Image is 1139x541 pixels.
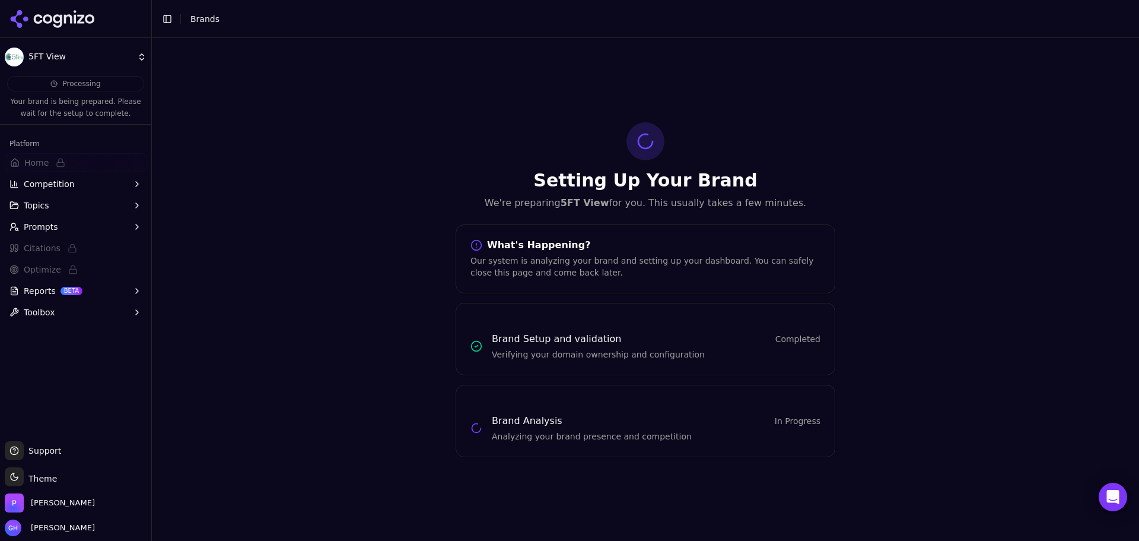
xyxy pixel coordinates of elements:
nav: breadcrumb [190,13,1106,25]
span: [PERSON_NAME] [26,523,95,533]
img: Grace Hallen [5,520,21,536]
div: Open Intercom Messenger [1099,483,1127,511]
span: Reports [24,285,56,297]
h3: Brand Analysis [492,414,562,428]
button: Prompts [5,217,147,236]
button: Competition [5,175,147,194]
span: Theme [24,474,57,483]
span: Topics [24,200,49,211]
span: Home [24,157,49,169]
div: What's Happening? [470,239,820,251]
span: Optimize [24,264,61,276]
span: Citations [24,242,61,254]
img: 5FT View [5,48,24,67]
div: Platform [5,134,147,153]
span: Toolbox [24,306,55,318]
button: ReportsBETA [5,281,147,300]
button: Toolbox [5,303,147,322]
p: We're preparing for you. This usually takes a few minutes. [456,196,835,210]
button: Open organization switcher [5,493,95,512]
strong: 5FT View [561,197,609,208]
div: Our system is analyzing your brand and setting up your dashboard. You can safely close this page ... [470,255,820,279]
p: Verifying your domain ownership and configuration [492,349,820,360]
p: Your brand is being prepared. Please wait for the setup to complete. [7,96,144,119]
span: BETA [61,287,82,295]
span: Competition [24,178,75,190]
h3: Brand Setup and validation [492,332,621,346]
button: Topics [5,196,147,215]
span: Completed [775,333,820,345]
h1: Setting Up Your Brand [456,170,835,191]
button: Open user button [5,520,95,536]
img: Perrill [5,493,24,512]
span: Brands [190,14,219,24]
span: 5FT View [28,52,132,62]
span: In Progress [775,415,820,427]
span: Prompts [24,221,58,233]
span: Perrill [31,498,95,508]
span: Support [24,445,61,457]
span: Processing [62,79,100,88]
p: Analyzing your brand presence and competition [492,431,820,442]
